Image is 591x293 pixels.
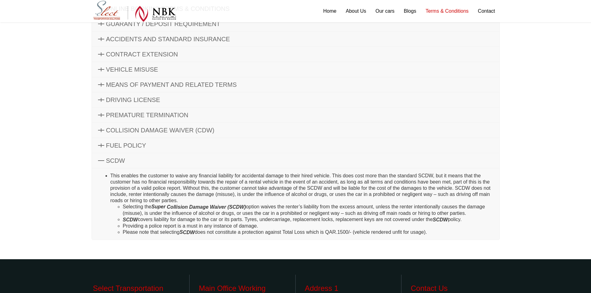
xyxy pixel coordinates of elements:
[167,204,246,210] i: Collision Damage Waiver (SCDW)
[123,216,493,223] li: covers liability for damage to the car or its parts. Tyres, undercarriage, replacement locks, rep...
[106,112,189,118] span: PREMATURE TERMINATION
[106,66,158,73] span: VEHICLE MISUSE
[106,81,237,88] span: MEANS OF PAYMENT AND RELATED TERMS
[92,47,499,62] a: CONTRACT EXTENSION
[183,229,195,235] i: DW
[92,123,499,138] a: COLLISION DAMAGE WAIVER (CDW)
[92,16,499,31] a: GUARANTY / DEPOSIT REQUIREMENT
[106,142,146,149] span: FUEL POLICY
[92,108,499,122] a: PREMATURE TERMINATION
[183,229,186,235] strong: C
[305,284,392,293] h3: Address 1
[106,20,220,27] span: GUARANTY / DEPOSIT REQUIREMENT
[106,157,125,164] span: SCDW
[106,127,214,134] span: COLLISION DAMAGE WAIVER (CDW)
[106,96,160,103] span: DRIVING LICENSE
[92,32,499,47] a: ACCIDENTS AND STANDARD INSURANCE
[123,204,493,216] li: Selecting the option waives the renter’s liability from the excess amount, unless the renter inte...
[106,36,230,42] span: ACCIDENTS AND STANDARD INSURANCE
[92,77,499,92] a: MEANS OF PAYMENT AND RELATED TERMS
[110,173,493,235] li: This enables the customer to waive any financial liability for accidental damage to their hired v...
[411,284,498,293] h3: Contact Us
[93,1,176,22] img: Select Rent a Car
[123,223,493,229] li: Providing a police report is a must in any instance of damage.
[151,204,165,209] em: Super
[92,153,499,168] a: SCDW
[106,51,178,58] span: CONTRACT EXTENSION
[92,92,499,107] a: DRIVING LICENSE
[92,62,499,77] a: VEHICLE MISUSE
[123,229,493,236] li: Please note that selecting does not constitute a protection against Total Loss which is QAR.1500/...
[123,217,138,222] i: SCDW
[180,229,183,235] strong: S
[92,138,499,153] a: FUEL POLICY
[433,217,448,222] i: SCDW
